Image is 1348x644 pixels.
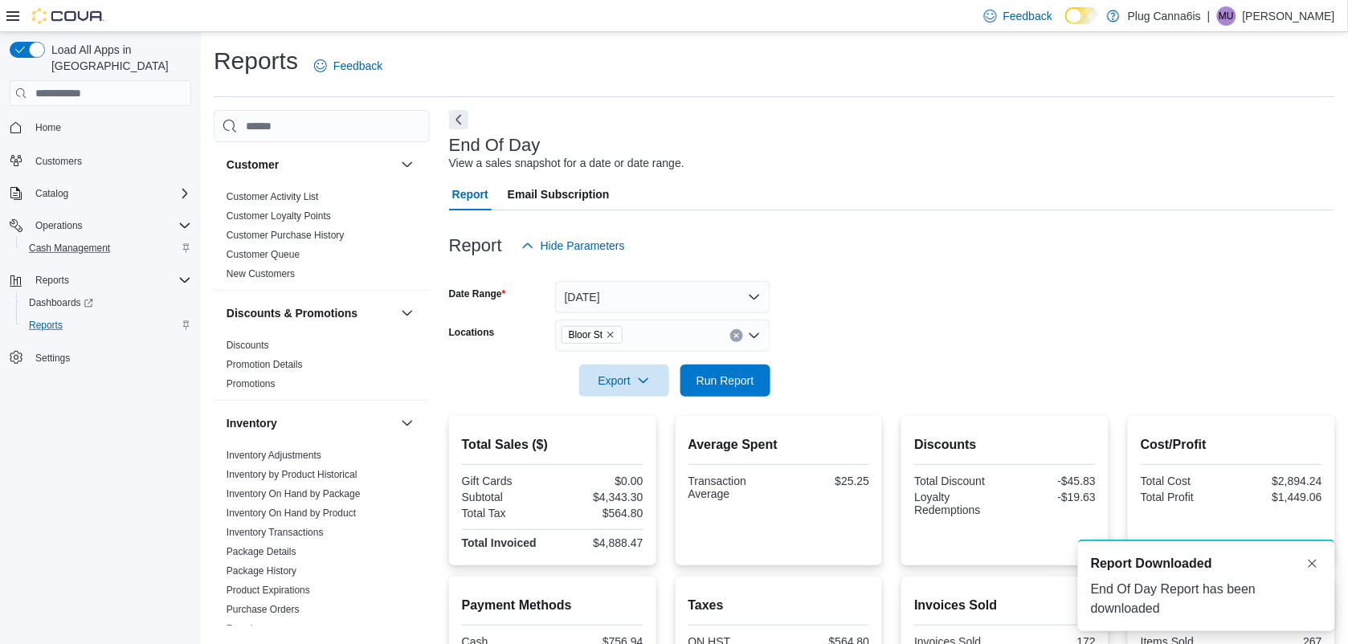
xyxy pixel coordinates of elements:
[29,271,76,290] button: Reports
[515,230,631,262] button: Hide Parameters
[449,155,684,172] div: View a sales snapshot for a date or date range.
[1065,24,1066,25] span: Dark Mode
[29,150,191,170] span: Customers
[1008,475,1096,487] div: -$45.83
[914,435,1096,454] h2: Discounts
[449,287,506,300] label: Date Range
[22,316,191,335] span: Reports
[227,359,303,370] a: Promotion Details
[227,210,331,222] span: Customer Loyalty Points
[782,475,869,487] div: $25.25
[29,184,75,203] button: Catalog
[29,271,191,290] span: Reports
[3,346,198,369] button: Settings
[398,155,417,174] button: Customer
[680,365,770,397] button: Run Report
[227,305,357,321] h3: Discounts & Promotions
[1091,580,1322,618] div: End Of Day Report has been downloaded
[227,230,345,241] a: Customer Purchase History
[29,242,110,255] span: Cash Management
[227,268,295,279] a: New Customers
[1128,6,1201,26] p: Plug Canna6is
[227,449,321,462] span: Inventory Adjustments
[227,488,361,499] a: Inventory On Hand by Package
[227,229,345,242] span: Customer Purchase History
[227,565,296,577] span: Package History
[730,329,743,342] button: Clear input
[555,281,770,313] button: [DATE]
[227,415,394,431] button: Inventory
[1091,554,1212,573] span: Report Downloaded
[1217,6,1236,26] div: Munachi Udezo
[29,216,191,235] span: Operations
[914,475,1002,487] div: Total Discount
[35,121,61,134] span: Home
[1235,491,1322,503] div: $1,449.06
[22,293,191,312] span: Dashboards
[569,327,603,343] span: Bloor St
[688,596,870,615] h2: Taxes
[29,319,63,332] span: Reports
[227,339,269,352] span: Discounts
[214,336,430,400] div: Discounts & Promotions
[449,326,495,339] label: Locations
[1003,8,1052,24] span: Feedback
[227,623,261,634] a: Reorder
[227,378,276,389] a: Promotions
[449,236,502,255] h3: Report
[541,238,625,254] span: Hide Parameters
[1219,6,1235,26] span: MU
[227,340,269,351] a: Discounts
[556,536,643,549] div: $4,888.47
[29,216,89,235] button: Operations
[227,191,319,202] a: Customer Activity List
[29,348,76,368] a: Settings
[16,291,198,314] a: Dashboards
[914,491,1002,516] div: Loyalty Redemptions
[1243,6,1335,26] p: [PERSON_NAME]
[508,178,610,210] span: Email Subscription
[398,414,417,433] button: Inventory
[227,604,300,615] a: Purchase Orders
[227,157,279,173] h3: Customer
[398,304,417,323] button: Discounts & Promotions
[308,50,389,82] a: Feedback
[227,190,319,203] span: Customer Activity List
[29,152,88,171] a: Customers
[914,596,1096,615] h2: Invoices Sold
[227,248,300,261] span: Customer Queue
[3,182,198,205] button: Catalog
[562,326,623,344] span: Bloor St
[227,468,357,481] span: Inventory by Product Historical
[449,136,541,155] h3: End Of Day
[579,365,669,397] button: Export
[227,565,296,577] a: Package History
[449,110,468,129] button: Next
[1141,435,1322,454] h2: Cost/Profit
[227,415,277,431] h3: Inventory
[556,491,643,503] div: $4,343.30
[22,316,69,335] a: Reports
[35,155,82,168] span: Customers
[462,491,549,503] div: Subtotal
[227,210,331,222] a: Customer Loyalty Points
[3,116,198,139] button: Home
[22,238,191,258] span: Cash Management
[227,585,310,596] a: Product Expirations
[16,237,198,259] button: Cash Management
[22,238,116,258] a: Cash Management
[227,545,296,558] span: Package Details
[227,603,300,616] span: Purchase Orders
[227,249,300,260] a: Customer Queue
[1303,554,1322,573] button: Dismiss toast
[3,149,198,172] button: Customers
[29,118,67,137] a: Home
[10,109,191,411] nav: Complex example
[462,475,549,487] div: Gift Cards
[1141,491,1228,503] div: Total Profit
[748,329,761,342] button: Open list of options
[227,507,356,520] span: Inventory On Hand by Product
[462,435,643,454] h2: Total Sales ($)
[227,526,324,539] span: Inventory Transactions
